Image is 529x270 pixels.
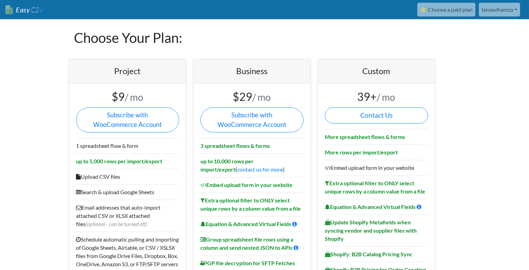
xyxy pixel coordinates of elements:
a: tenawihamza [479,3,520,16]
b: up to 5,000 rows per import/export [76,158,162,164]
a: ⭐ Choose a paid plan [417,3,475,16]
b: Embed upload form in your website [200,181,293,188]
span: CSV [30,5,43,14]
b: More spreadsheet flows & forms [325,133,405,140]
li: Search & upload Google Sheets [76,184,179,200]
b: up to 10,000 rows per import/export [200,158,254,173]
a: Subscribe withWooCommerce Account [76,107,179,132]
small: / mo [125,91,143,103]
small: / mo [252,91,271,103]
a: Subscribe withWooCommerce Account [200,107,304,132]
a: Contact Us [325,107,428,124]
li: 1 spreadsheet flow & form [76,138,179,153]
b: Extra optional filter to ONLY select unique rows by a column value from a file [200,197,301,212]
b: Shopify: B2B Catalog Pricing Sync [325,251,412,257]
small: / mo [377,91,395,103]
li: Embed upload form in your website [325,160,428,175]
b: More rows per import/export [325,149,398,155]
a: contact us for more [237,166,283,173]
b: Update Shopify Metafields when syncing vendor and supplier files with Shopify [325,219,417,242]
b: Equation & Advanced Virtual Fields [200,221,291,227]
h3: 39+ [325,90,428,103]
li: ( ) [200,153,304,177]
li: Email addresses that auto-import attached CSV or XLSX attached files [76,200,179,232]
b: 3 spreadsheet flows & forms [200,142,270,149]
b: Extra optional filter to ONLY select unique rows by a column value from a file [325,180,425,195]
b: Equation & Advanced Virtual Fields [325,203,416,210]
span: (optional - can be turned off) [86,221,147,227]
b: PGP file decryption for SFTP Fetches [200,260,295,266]
h3: $29 [200,90,304,103]
h3: $9 [76,90,179,103]
b: Group spreadsheet file rows using a column and send nested JSON to APIs [200,236,293,251]
h1: Choose Your Plan: [74,19,455,56]
a: EasyCSV [5,3,43,17]
h4: Project [76,66,179,76]
li: Upload CSV files [76,169,179,184]
h4: Business [200,66,304,76]
h4: Custom [325,66,428,76]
